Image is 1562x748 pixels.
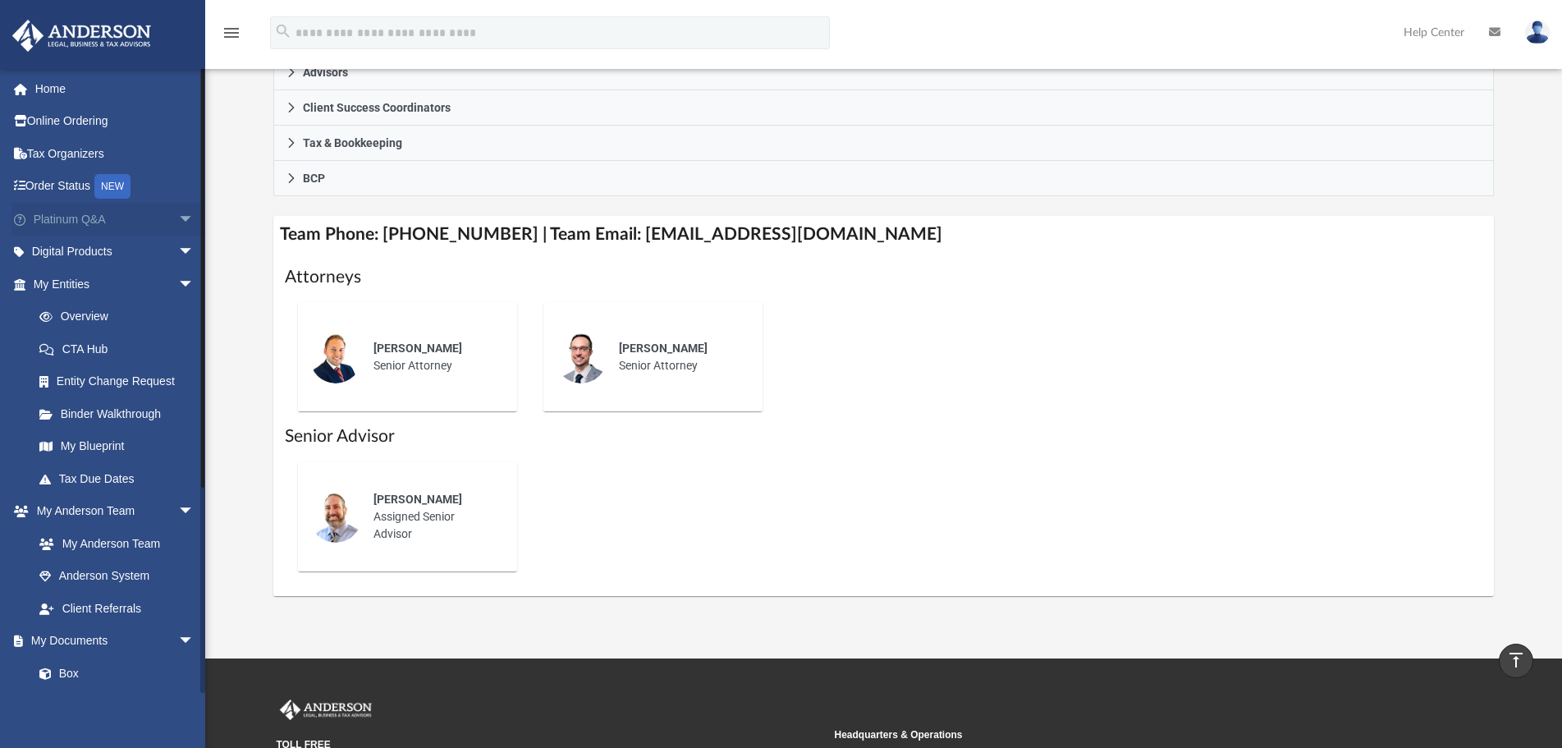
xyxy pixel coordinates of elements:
img: Anderson Advisors Platinum Portal [7,20,156,52]
a: Box [23,657,203,690]
img: Anderson Advisors Platinum Portal [277,700,375,721]
a: My Anderson Team [23,527,203,560]
a: My Documentsarrow_drop_down [11,625,211,658]
span: arrow_drop_down [178,268,211,301]
div: Assigned Senior Advisor [362,480,506,554]
a: Tax Organizers [11,137,219,170]
span: arrow_drop_down [178,236,211,269]
span: arrow_drop_down [178,625,211,659]
span: Tax & Bookkeeping [303,137,402,149]
small: Headquarters & Operations [835,727,1381,742]
a: Entity Change Request [23,365,219,398]
a: Order StatusNEW [11,170,219,204]
a: Tax & Bookkeeping [273,126,1495,161]
img: thumbnail [309,490,362,543]
div: Senior Attorney [607,328,751,386]
a: Online Ordering [11,105,219,138]
a: Binder Walkthrough [23,397,219,430]
i: menu [222,23,241,43]
span: [PERSON_NAME] [373,493,462,506]
a: BCP [273,161,1495,196]
img: thumbnail [555,331,607,383]
a: Platinum Q&Aarrow_drop_down [11,203,219,236]
div: Senior Attorney [362,328,506,386]
a: Home [11,72,219,105]
h4: Team Phone: [PHONE_NUMBER] | Team Email: [EMAIL_ADDRESS][DOMAIN_NAME] [273,216,1495,253]
a: vertical_align_top [1499,644,1533,678]
span: arrow_drop_down [178,495,211,529]
span: BCP [303,172,325,184]
a: Anderson System [23,560,211,593]
a: Advisors [273,55,1495,90]
h1: Senior Advisor [285,424,1483,448]
img: User Pic [1525,21,1550,44]
a: menu [222,31,241,43]
i: vertical_align_top [1506,650,1526,670]
span: Advisors [303,67,348,78]
a: Digital Productsarrow_drop_down [11,236,219,268]
a: CTA Hub [23,333,219,365]
span: [PERSON_NAME] [619,342,708,355]
a: Meeting Minutes [23,690,211,723]
a: My Blueprint [23,430,211,463]
span: [PERSON_NAME] [373,342,462,355]
h1: Attorneys [285,265,1483,289]
div: NEW [94,174,131,199]
i: search [274,22,292,40]
a: Overview [23,301,219,333]
img: thumbnail [309,331,362,383]
a: Client Referrals [23,592,211,625]
a: Tax Due Dates [23,462,219,495]
a: Client Success Coordinators [273,90,1495,126]
a: My Entitiesarrow_drop_down [11,268,219,301]
span: Client Success Coordinators [303,102,451,113]
a: My Anderson Teamarrow_drop_down [11,495,211,528]
span: arrow_drop_down [178,203,211,236]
